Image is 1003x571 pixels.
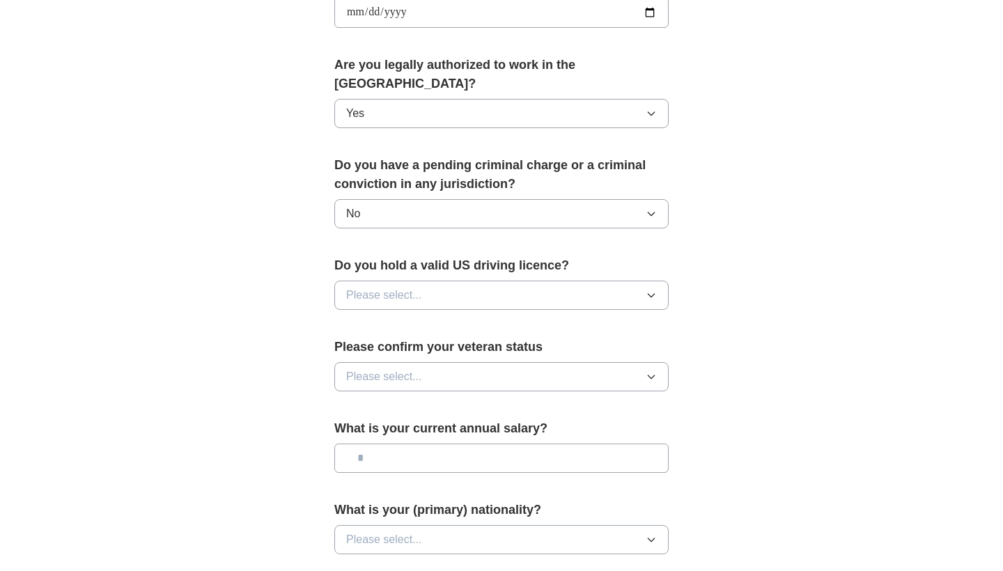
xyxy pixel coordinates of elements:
[334,99,669,128] button: Yes
[334,501,669,519] label: What is your (primary) nationality?
[346,287,422,304] span: Please select...
[334,281,669,310] button: Please select...
[334,256,669,275] label: Do you hold a valid US driving licence?
[334,338,669,357] label: Please confirm your veteran status
[334,525,669,554] button: Please select...
[334,362,669,391] button: Please select...
[334,199,669,228] button: No
[346,368,422,385] span: Please select...
[334,56,669,93] label: Are you legally authorized to work in the [GEOGRAPHIC_DATA]?
[346,205,360,222] span: No
[346,531,422,548] span: Please select...
[334,419,669,438] label: What is your current annual salary?
[334,156,669,194] label: Do you have a pending criminal charge or a criminal conviction in any jurisdiction?
[346,105,364,122] span: Yes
